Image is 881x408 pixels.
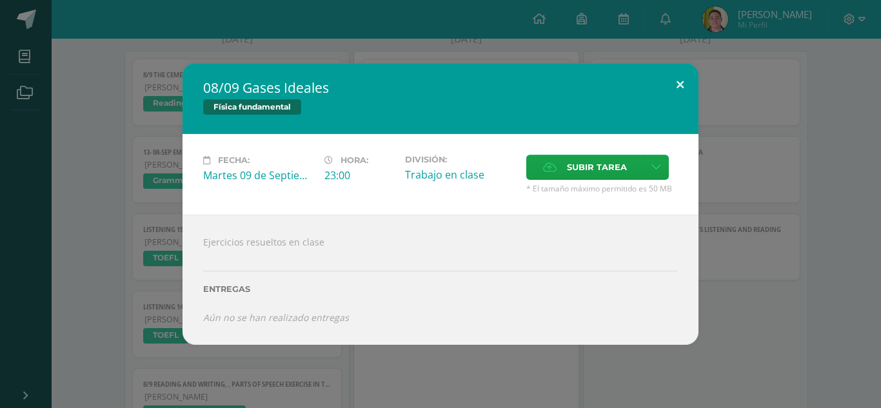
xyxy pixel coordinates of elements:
div: 23:00 [324,168,395,182]
span: Fecha: [218,155,250,165]
button: Close (Esc) [662,63,698,107]
div: Trabajo en clase [405,168,516,182]
span: Subir tarea [567,155,627,179]
div: Martes 09 de Septiembre [203,168,314,182]
span: Física fundamental [203,99,301,115]
h2: 08/09 Gases Ideales [203,79,678,97]
span: * El tamaño máximo permitido es 50 MB [526,183,678,194]
div: Ejercicios resueltos en clase [183,215,698,345]
label: Entregas [203,284,678,294]
label: División: [405,155,516,164]
i: Aún no se han realizado entregas [203,311,349,324]
span: Hora: [341,155,368,165]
